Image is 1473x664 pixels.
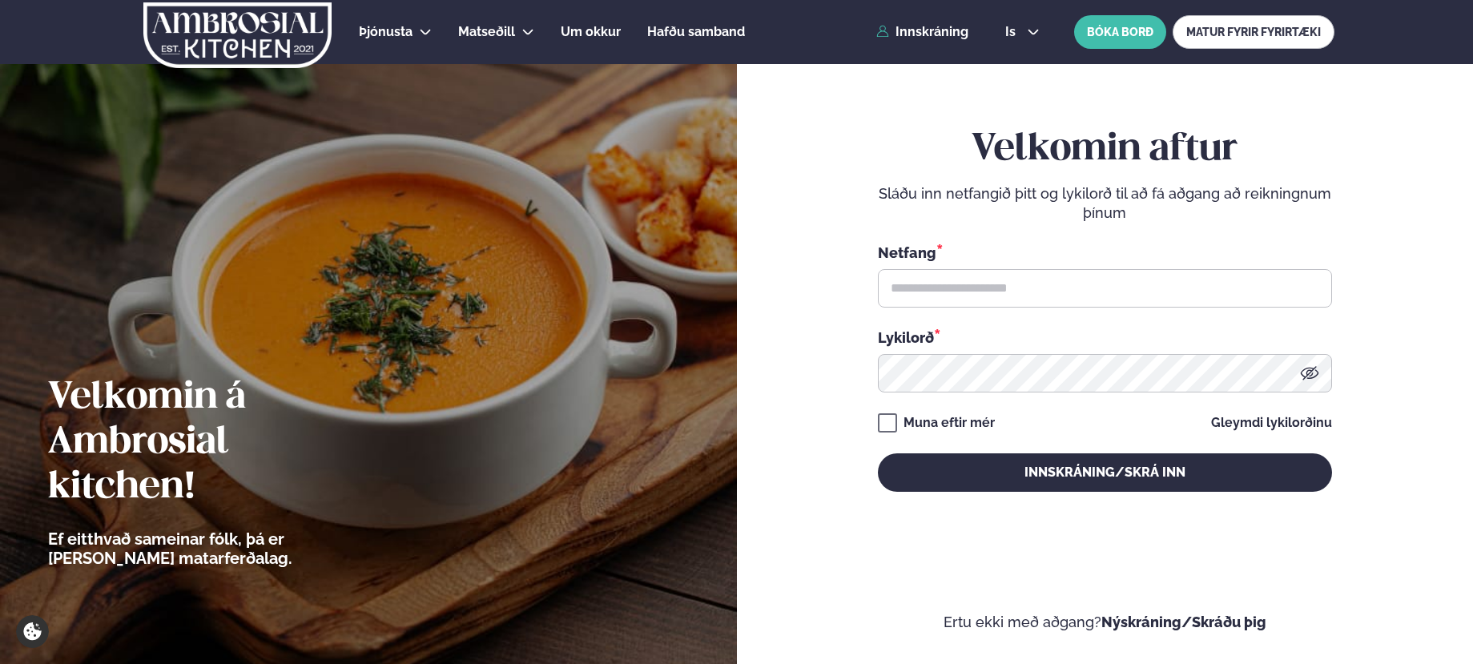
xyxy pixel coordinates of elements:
[878,242,1332,263] div: Netfang
[359,22,413,42] a: Þjónusta
[647,24,745,39] span: Hafðu samband
[1101,614,1266,630] a: Nýskráning/Skráðu þig
[647,22,745,42] a: Hafðu samband
[878,184,1332,223] p: Sláðu inn netfangið þitt og lykilorð til að fá aðgang að reikningnum þínum
[1211,417,1332,429] a: Gleymdi lykilorðinu
[561,24,621,39] span: Um okkur
[458,24,515,39] span: Matseðill
[876,25,968,39] a: Innskráning
[359,24,413,39] span: Þjónusta
[878,127,1332,172] h2: Velkomin aftur
[561,22,621,42] a: Um okkur
[878,327,1332,348] div: Lykilorð
[785,613,1426,632] p: Ertu ekki með aðgang?
[1005,26,1020,38] span: is
[16,615,49,648] a: Cookie settings
[142,2,333,68] img: logo
[48,376,380,510] h2: Velkomin á Ambrosial kitchen!
[992,26,1052,38] button: is
[1173,15,1334,49] a: MATUR FYRIR FYRIRTÆKI
[1074,15,1166,49] button: BÓKA BORÐ
[458,22,515,42] a: Matseðill
[878,453,1332,492] button: Innskráning/Skrá inn
[48,529,380,568] p: Ef eitthvað sameinar fólk, þá er [PERSON_NAME] matarferðalag.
